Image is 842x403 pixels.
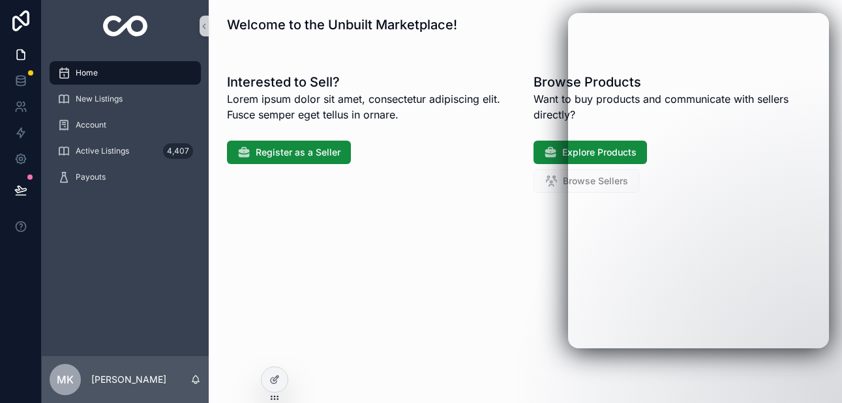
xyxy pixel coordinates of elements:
[534,141,647,164] button: Explore Products
[76,172,106,182] span: Payouts
[76,146,129,156] span: Active Listings
[534,91,824,122] span: Want to buy products and communicate with sellers directly?
[50,113,201,137] a: Account
[534,73,824,91] h1: Browse Products
[568,13,829,348] iframe: Intercom live chat
[57,372,74,387] span: MK
[798,359,829,390] iframe: Intercom live chat
[76,120,106,130] span: Account
[91,373,166,386] p: [PERSON_NAME]
[50,165,201,189] a: Payouts
[227,16,457,34] h1: Welcome to the Unbuilt Marketplace!
[50,139,201,163] a: Active Listings4,407
[50,87,201,111] a: New Listings
[103,16,148,36] img: App logo
[50,61,201,85] a: Home
[227,91,518,122] span: Lorem ipsum dolor sit amet, consectetur adipiscing elit. Fusce semper eget tellus in ornare.
[76,68,98,78] span: Home
[42,52,209,206] div: scrollable content
[163,143,193,159] div: 4,407
[256,146,340,159] span: Register as a Seller
[76,94,123,104] span: New Listings
[227,141,351,164] button: Register as a Seller
[562,146,637,159] span: Explore Products
[227,73,518,91] h1: Interested to Sell?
